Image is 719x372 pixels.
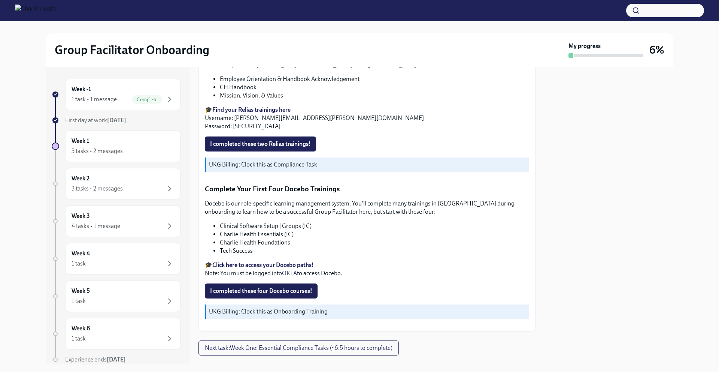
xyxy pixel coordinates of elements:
[649,43,664,57] h3: 6%
[72,137,89,145] h6: Week 1
[210,287,312,295] span: I completed these four Docebo courses!
[72,287,90,295] h6: Week 5
[72,95,117,103] div: 1 task • 1 message
[107,117,126,124] strong: [DATE]
[52,318,180,349] a: Week 61 task
[205,199,529,216] p: Docebo is our role-specific learning management system. You'll complete many trainings in [GEOGRA...
[212,106,291,113] a: Find your Relias trainings here
[65,117,126,124] span: First day at work
[52,280,180,312] a: Week 51 task
[220,83,529,91] li: CH Handbook
[205,344,392,352] span: Next task : Week One: Essential Compliance Tasks (~6.5 hours to complete)
[72,85,91,93] h6: Week -1
[72,324,90,333] h6: Week 6
[72,222,120,230] div: 4 tasks • 1 message
[52,79,180,110] a: Week -11 task • 1 messageComplete
[52,243,180,274] a: Week 41 task
[205,106,529,130] p: 🎓 Username: [PERSON_NAME][EMAIL_ADDRESS][PERSON_NAME][DOMAIN_NAME] Password: [SECURITY_DATA]
[52,130,180,162] a: Week 13 tasks • 2 messages
[205,261,529,277] p: 🎓 Note: You must be logged into to access Docebo.
[132,97,162,102] span: Complete
[220,230,529,238] li: Charlie Health Essentials (IC)
[52,116,180,124] a: First day at work[DATE]
[220,91,529,100] li: Mission, Vision, & Values
[198,340,399,355] button: Next task:Week One: Essential Compliance Tasks (~6.5 hours to complete)
[209,307,526,316] p: UKG Billing: Clock this as Onboarding Training
[220,247,529,255] li: Tech Success
[72,212,90,220] h6: Week 3
[72,297,86,305] div: 1 task
[212,261,314,268] a: Click here to access your Docebo paths!
[72,334,86,343] div: 1 task
[205,283,318,298] button: I completed these four Docebo courses!
[220,238,529,247] li: Charlie Health Foundations
[52,168,180,199] a: Week 23 tasks • 2 messages
[210,140,311,148] span: I completed these two Relias trainings!
[52,205,180,237] a: Week 34 tasks • 1 message
[72,174,90,183] h6: Week 2
[209,160,526,169] p: UKG Billing: Clock this as Compliance Task
[72,259,86,268] div: 1 task
[568,42,601,50] strong: My progress
[65,356,126,363] span: Experience ends
[55,42,209,57] h2: Group Facilitator Onboarding
[282,270,297,277] a: OKTA
[220,222,529,230] li: Clinical Software Setup | Groups (IC)
[107,356,126,363] strong: [DATE]
[15,4,57,16] img: CharlieHealth
[220,75,529,83] li: Employee Orientation & Handbook Acknowledgement
[72,184,123,193] div: 3 tasks • 2 messages
[72,147,123,155] div: 3 tasks • 2 messages
[205,184,529,194] p: Complete Your First Four Docebo Trainings
[72,249,90,258] h6: Week 4
[205,136,316,151] button: I completed these two Relias trainings!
